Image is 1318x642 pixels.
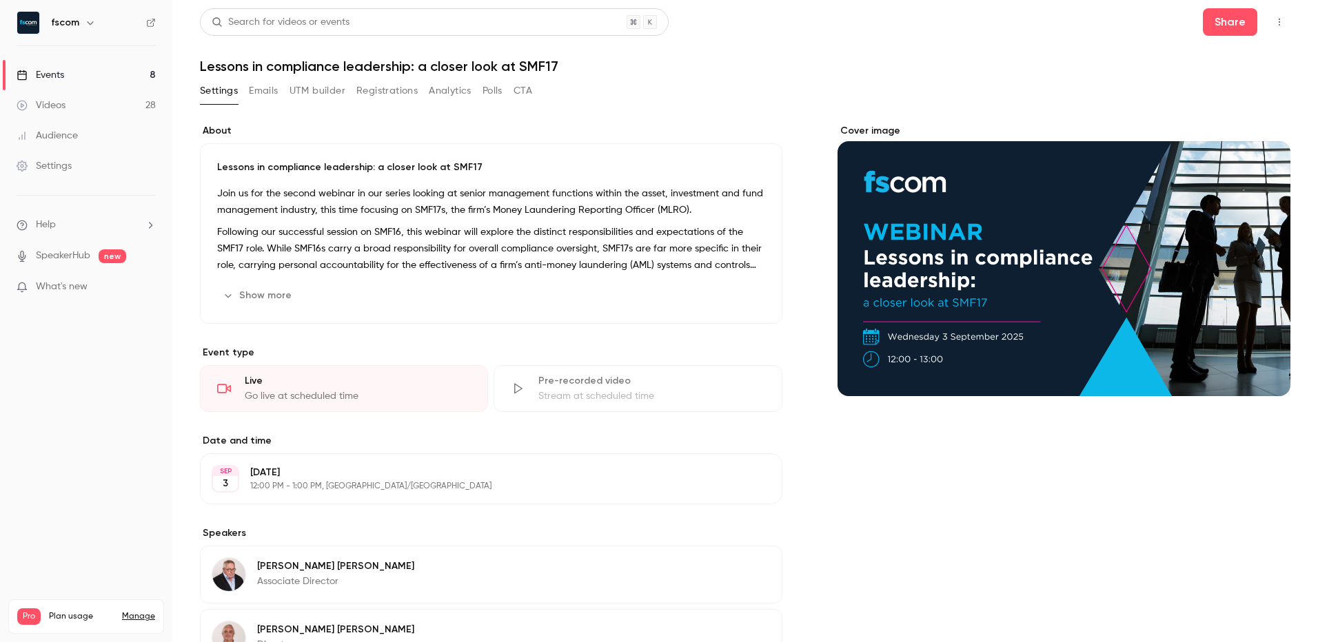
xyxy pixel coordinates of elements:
[17,159,72,173] div: Settings
[17,218,156,232] li: help-dropdown-opener
[494,365,782,412] div: Pre-recorded videoStream at scheduled time
[538,374,764,388] div: Pre-recorded video
[838,124,1290,138] label: Cover image
[200,365,488,412] div: LiveGo live at scheduled time
[139,281,156,293] iframe: Noticeable Trigger
[99,249,126,263] span: new
[245,374,471,388] div: Live
[356,80,418,102] button: Registrations
[212,15,349,30] div: Search for videos or events
[249,80,278,102] button: Emails
[223,477,228,490] p: 3
[217,284,300,307] button: Show more
[250,466,709,479] p: [DATE]
[290,80,345,102] button: UTM builder
[514,80,532,102] button: CTA
[250,481,709,492] p: 12:00 PM - 1:00 PM, [GEOGRAPHIC_DATA]/[GEOGRAPHIC_DATA]
[36,280,88,294] span: What's new
[483,80,503,102] button: Polls
[213,466,238,476] div: SEP
[257,559,414,573] p: [PERSON_NAME] [PERSON_NAME]
[17,99,65,112] div: Videos
[17,68,64,82] div: Events
[17,608,41,625] span: Pro
[17,12,39,34] img: fscom
[245,389,471,403] div: Go live at scheduled time
[36,218,56,232] span: Help
[200,80,238,102] button: Settings
[200,346,782,360] p: Event type
[17,129,78,143] div: Audience
[51,16,79,30] h6: fscom
[217,160,765,174] p: Lessons in compliance leadership: a closer look at SMF17
[36,249,90,263] a: SpeakerHub
[200,124,782,138] label: About
[212,558,245,591] img: Kevin Farrell
[200,546,782,603] div: Kevin Farrell[PERSON_NAME] [PERSON_NAME]Associate Director
[429,80,472,102] button: Analytics
[49,611,114,622] span: Plan usage
[838,124,1290,396] section: Cover image
[122,611,155,622] a: Manage
[257,623,414,636] p: [PERSON_NAME] [PERSON_NAME]
[200,58,1290,74] h1: Lessons in compliance leadership: a closer look at SMF17
[538,389,764,403] div: Stream at scheduled time
[200,434,782,448] label: Date and time
[217,185,765,218] p: Join us for the second webinar in our series looking at senior management functions within the as...
[200,526,782,540] label: Speakers
[1203,8,1257,36] button: Share
[257,574,414,588] p: Associate Director
[217,224,765,273] p: Following our successful session on SMF16, this webinar will explore the distinct responsibilitie...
